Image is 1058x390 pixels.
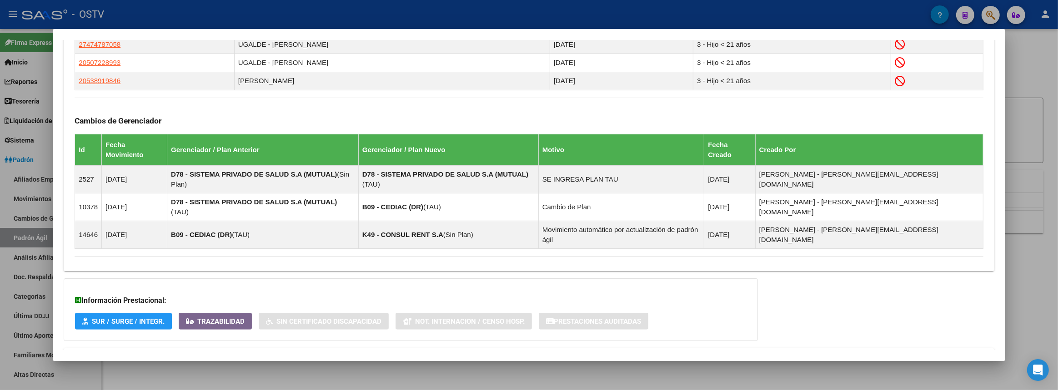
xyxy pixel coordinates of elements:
[197,317,245,326] span: Trazabilidad
[755,221,983,248] td: [PERSON_NAME] - [PERSON_NAME][EMAIL_ADDRESS][DOMAIN_NAME]
[167,134,359,165] th: Gerenciador / Plan Anterior
[79,59,120,66] span: 20507228993
[92,317,165,326] span: SUR / SURGE / INTEGR.
[693,72,891,90] td: 3 - Hijo < 21 años
[554,317,641,326] span: Prestaciones Auditadas
[102,134,167,165] th: Fecha Movimiento
[362,203,423,211] strong: B09 - CEDIAC (DR)
[167,221,359,248] td: ( )
[75,295,747,306] h3: Información Prestacional:
[276,317,381,326] span: Sin Certificado Discapacidad
[75,193,102,221] td: 10378
[171,231,232,238] strong: B09 - CEDIAC (DR)
[396,313,532,330] button: Not. Internacion / Censo Hosp.
[362,170,528,178] strong: D78 - SISTEMA PRIVADO DE SALUD S.A (MUTUAL)
[365,180,378,188] span: TAU
[704,134,755,165] th: Fecha Creado
[167,165,359,193] td: ( )
[538,165,704,193] td: SE INGRESA PLAN TAU
[755,193,983,221] td: [PERSON_NAME] - [PERSON_NAME][EMAIL_ADDRESS][DOMAIN_NAME]
[693,54,891,72] td: 3 - Hijo < 21 años
[704,165,755,193] td: [DATE]
[167,193,359,221] td: ( )
[75,116,983,126] h3: Cambios de Gerenciador
[693,35,891,54] td: 3 - Hijo < 21 años
[102,221,167,248] td: [DATE]
[102,165,167,193] td: [DATE]
[538,193,704,221] td: Cambio de Plan
[704,221,755,248] td: [DATE]
[539,313,648,330] button: Prestaciones Auditadas
[538,221,704,248] td: Movimiento automático por actualización de padrón ágil
[75,313,172,330] button: SUR / SURGE / INTEGR.
[1027,359,1049,381] div: Open Intercom Messenger
[234,72,550,90] td: [PERSON_NAME]
[171,198,337,206] strong: D78 - SISTEMA PRIVADO DE SALUD S.A (MUTUAL)
[415,317,525,326] span: Not. Internacion / Censo Hosp.
[755,134,983,165] th: Creado Por
[75,165,102,193] td: 2527
[358,193,538,221] td: ( )
[171,170,349,188] span: Sin Plan
[179,313,252,330] button: Trazabilidad
[362,231,443,238] strong: K49 - CONSUL RENT S.A
[358,165,538,193] td: ( )
[234,231,247,238] span: TAU
[75,221,102,248] td: 14646
[102,193,167,221] td: [DATE]
[426,203,439,211] span: TAU
[79,77,120,84] span: 20538919846
[550,54,693,72] td: [DATE]
[64,348,994,370] mat-expansion-panel-header: Aportes y Contribuciones del Afiliado: 27376691050
[446,231,471,238] span: Sin Plan
[538,134,704,165] th: Motivo
[234,54,550,72] td: UGALDE - [PERSON_NAME]
[358,134,538,165] th: Gerenciador / Plan Nuevo
[550,35,693,54] td: [DATE]
[259,313,389,330] button: Sin Certificado Discapacidad
[75,134,102,165] th: Id
[171,170,337,178] strong: D78 - SISTEMA PRIVADO DE SALUD S.A (MUTUAL)
[550,72,693,90] td: [DATE]
[704,193,755,221] td: [DATE]
[755,165,983,193] td: [PERSON_NAME] - [PERSON_NAME][EMAIL_ADDRESS][DOMAIN_NAME]
[358,221,538,248] td: ( )
[173,208,186,216] span: TAU
[79,40,120,48] span: 27474787058
[234,35,550,54] td: UGALDE - [PERSON_NAME]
